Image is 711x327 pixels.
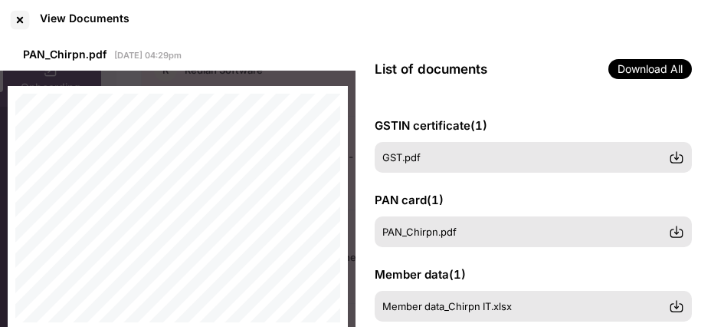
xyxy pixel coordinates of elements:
div: View Documents [40,12,129,25]
span: List of documents [375,61,487,77]
img: svg+xml;base64,PHN2ZyBpZD0iRG93bmxvYWQtMzJ4MzIiIHhtbG5zPSJodHRwOi8vd3d3LnczLm9yZy8yMDAwL3N2ZyIgd2... [669,299,684,314]
span: GSTIN certificate ( 1 ) [375,118,487,133]
span: Download All [608,59,692,79]
img: svg+xml;base64,PHN2ZyBpZD0iRG93bmxvYWQtMzJ4MzIiIHhtbG5zPSJodHRwOi8vd3d3LnczLm9yZy8yMDAwL3N2ZyIgd2... [669,224,684,239]
img: svg+xml;base64,PHN2ZyBpZD0iRG93bmxvYWQtMzJ4MzIiIHhtbG5zPSJodHRwOi8vd3d3LnczLm9yZy8yMDAwL3N2ZyIgd2... [669,150,684,165]
span: [DATE] 04:29pm [114,50,182,61]
span: Member data_Chirpn IT.xlsx [382,300,512,312]
span: PAN card ( 1 ) [375,193,444,207]
span: PAN_Chirpn.pdf [23,48,106,61]
span: Member data ( 1 ) [375,267,466,282]
span: GST.pdf [382,151,421,163]
span: PAN_Chirpn.pdf [382,226,457,238]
